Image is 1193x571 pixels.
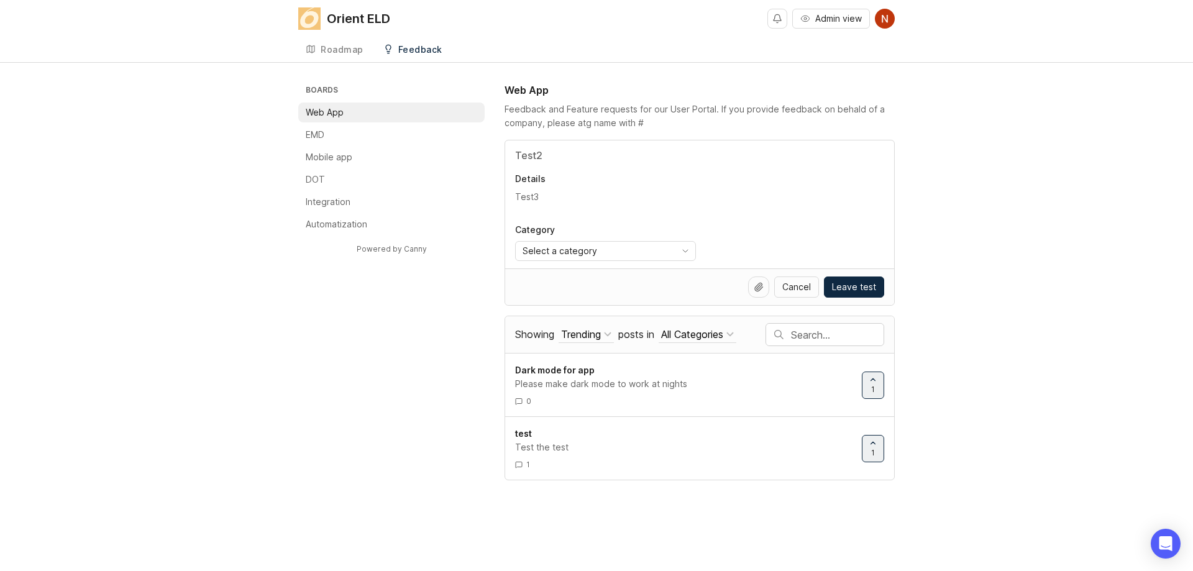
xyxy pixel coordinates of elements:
[815,12,862,25] span: Admin view
[515,363,862,406] a: Dark mode for appPlease make dark mode to work at nights0
[306,196,350,208] p: Integration
[306,106,344,119] p: Web App
[774,276,819,298] button: Cancel
[675,246,695,256] svg: toggle icon
[298,147,485,167] a: Mobile app
[298,37,371,63] a: Roadmap
[327,12,390,25] div: Orient ELD
[515,241,696,261] div: toggle menu
[561,327,601,341] div: Trending
[832,281,876,293] span: Leave test
[298,103,485,122] a: Web App
[618,328,654,340] span: posts in
[523,244,597,258] span: Select a category
[559,326,614,343] button: Showing
[515,173,884,185] p: Details
[515,377,852,391] div: Please make dark mode to work at nights
[298,125,485,145] a: EMD
[515,441,852,454] div: Test the test
[1151,529,1181,559] div: Open Intercom Messenger
[515,148,884,163] input: Title
[306,173,325,186] p: DOT
[792,9,870,29] button: Admin view
[515,428,532,439] span: test
[515,427,862,470] a: testTest the test1
[862,435,884,462] button: 1
[526,396,531,406] span: 0
[515,365,595,375] span: Dark mode for app
[782,281,811,293] span: Cancel
[298,170,485,190] a: DOT
[298,7,321,30] img: Orient ELD logo
[515,224,696,236] p: Category
[355,242,429,256] a: Powered by Canny
[661,327,723,341] div: All Categories
[376,37,450,63] a: Feedback
[505,83,549,98] h1: Web App
[659,326,736,343] button: posts in
[306,218,367,231] p: Automatization
[398,45,442,54] div: Feedback
[505,103,895,130] div: Feedback and Feature requests for our User Portal. If you provide feedback on behald of a company...
[515,190,884,204] textarea: Details
[824,276,884,298] button: Leave test
[298,192,485,212] a: Integration
[321,45,363,54] div: Roadmap
[306,129,324,141] p: EMD
[298,214,485,234] a: Automatization
[875,9,895,29] img: Naufal Vagapov
[871,384,875,395] span: 1
[862,372,884,399] button: 1
[767,9,787,29] button: Notifications
[515,328,554,340] span: Showing
[791,328,884,342] input: Search…
[526,459,530,470] span: 1
[871,447,875,458] span: 1
[306,151,352,163] p: Mobile app
[303,83,485,100] h3: Boards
